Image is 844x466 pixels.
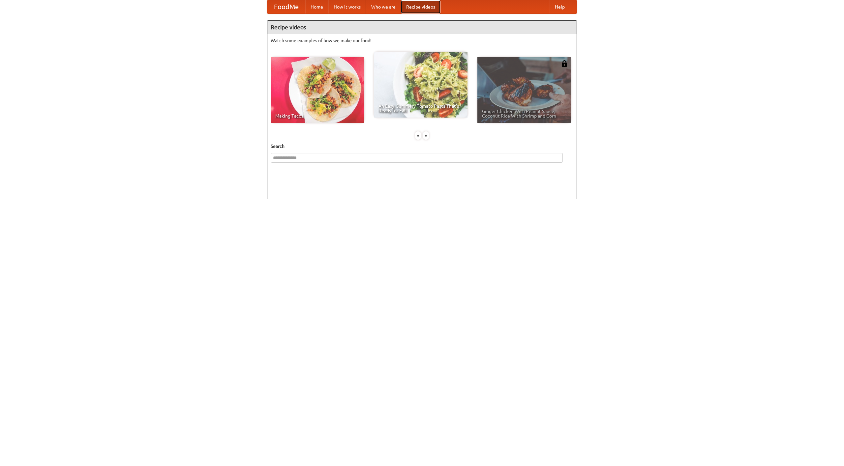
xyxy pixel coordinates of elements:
a: Who we are [366,0,401,14]
a: Help [550,0,570,14]
a: Recipe videos [401,0,440,14]
h4: Recipe videos [267,21,577,34]
img: 483408.png [561,60,568,67]
a: How it works [328,0,366,14]
h5: Search [271,143,573,150]
a: Home [305,0,328,14]
div: » [423,131,429,140]
p: Watch some examples of how we make our food! [271,37,573,44]
a: Making Tacos [271,57,364,123]
div: « [415,131,421,140]
span: Making Tacos [275,114,360,118]
span: An Easy, Summery Tomato Pasta That's Ready for Fall [378,104,463,113]
a: An Easy, Summery Tomato Pasta That's Ready for Fall [374,52,467,118]
a: FoodMe [267,0,305,14]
